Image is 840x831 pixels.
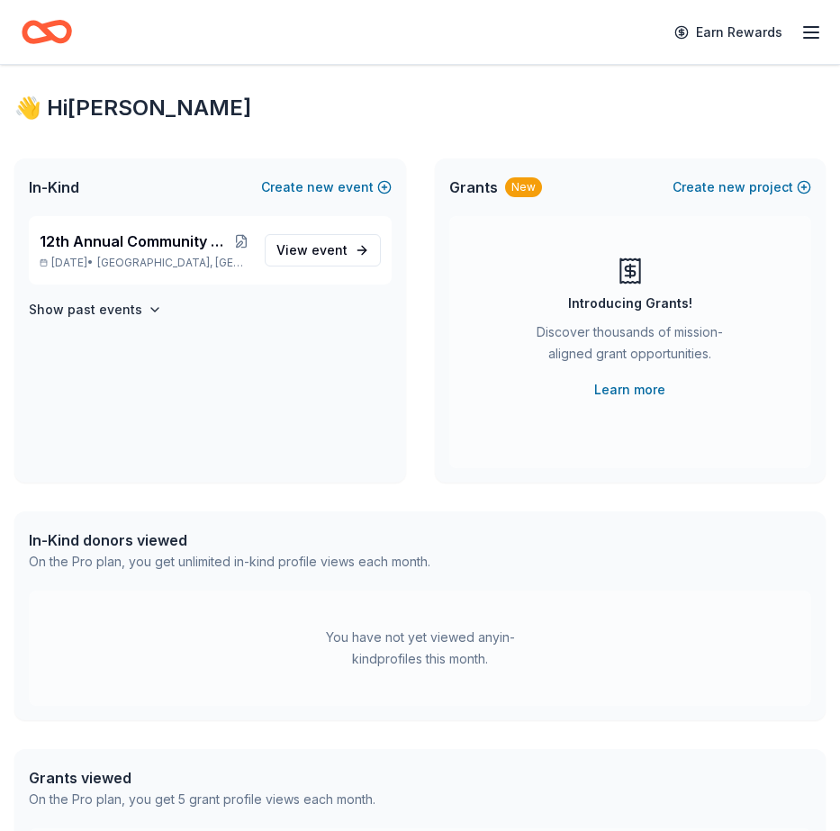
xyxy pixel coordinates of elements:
[276,239,348,261] span: View
[29,299,142,321] h4: Show past events
[29,767,375,789] div: Grants viewed
[14,94,826,122] div: 👋 Hi [PERSON_NAME]
[22,11,72,53] a: Home
[673,176,811,198] button: Createnewproject
[594,379,665,401] a: Learn more
[40,230,233,252] span: 12th Annual Community Appreciation Dinner & Fundraiser
[307,176,334,198] span: new
[29,299,162,321] button: Show past events
[449,176,498,198] span: Grants
[261,176,392,198] button: Createnewevent
[29,789,375,810] div: On the Pro plan, you get 5 grant profile views each month.
[718,176,745,198] span: new
[664,16,793,49] a: Earn Rewards
[308,627,533,670] div: You have not yet viewed any in-kind profiles this month.
[265,234,381,266] a: View event
[97,256,249,270] span: [GEOGRAPHIC_DATA], [GEOGRAPHIC_DATA]
[29,529,430,551] div: In-Kind donors viewed
[29,551,430,573] div: On the Pro plan, you get unlimited in-kind profile views each month.
[568,293,692,314] div: Introducing Grants!
[505,177,542,197] div: New
[521,321,740,372] div: Discover thousands of mission-aligned grant opportunities.
[312,242,348,257] span: event
[40,256,250,270] p: [DATE] •
[29,176,79,198] span: In-Kind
